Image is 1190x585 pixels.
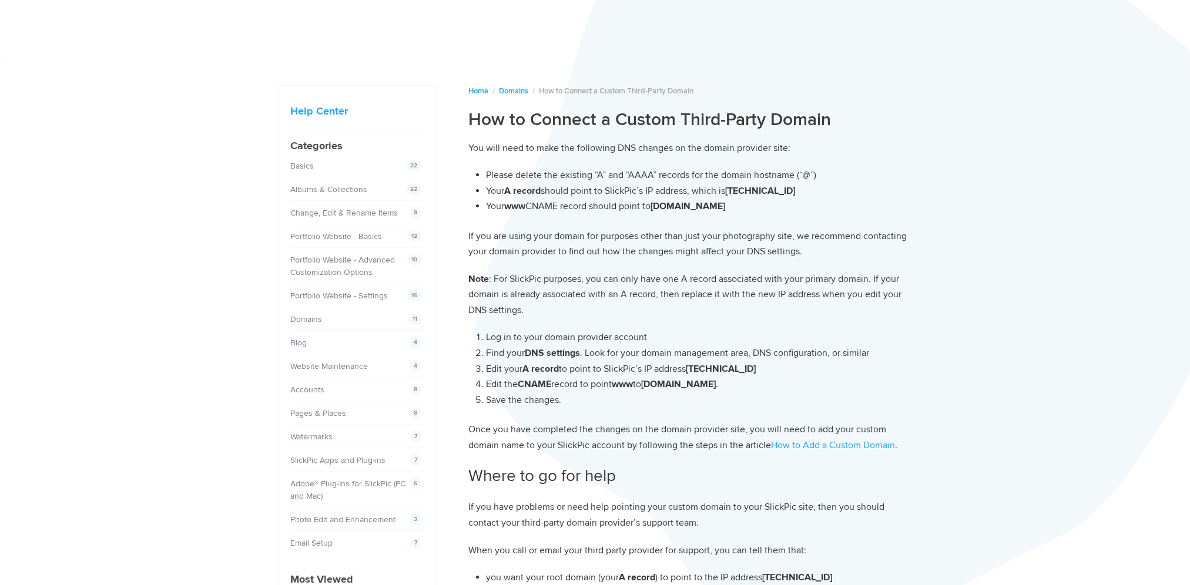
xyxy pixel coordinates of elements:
span: 10 [407,254,421,265]
strong: [TECHNICAL_ID] [762,571,832,583]
strong: www [504,200,525,212]
a: Basics [290,161,314,171]
li: Edit your to point to SlickPic’s IP address [486,361,913,377]
a: Change, Edit & Rename Items [290,208,398,218]
strong: [DOMAIN_NAME] [641,378,716,390]
li: Log in to your domain provider account [486,330,913,345]
strong: www [612,378,633,390]
span: How to Connect a Custom Third-Party Domain [539,86,693,96]
a: SlickPic Apps and Plug-ins [290,455,386,465]
li: Save the changes. [486,392,913,408]
li: Please delete the existing “A” and “AAAA” records for the domain hostname (“@”) [486,167,913,183]
strong: Note [468,273,489,285]
p: When you call or email your third party provider for support, you can tell them that: [468,543,913,559]
a: Blog [290,338,307,348]
span: 8 [410,407,421,419]
span: 4 [410,360,421,372]
span: 3 [410,513,421,525]
span: 7 [410,431,421,442]
strong: DNS settings [525,347,580,359]
li: Edit the record to point to . [486,376,913,392]
a: Watermarks [290,432,333,442]
strong: record [513,185,541,197]
a: Domains [499,86,528,96]
span: 7 [410,454,421,466]
a: Help Center [290,105,348,117]
strong: CNAME [518,378,551,390]
p: Once you have completed the changes on the domain provider site, you will need to add your custom... [468,422,913,453]
strong: A record [619,571,655,583]
span: 11 [408,313,421,325]
a: Albums & Collections [290,184,367,194]
span: 22 [406,160,421,172]
span: / [492,86,495,96]
li: Find your . Look for your domain management area, DNS configuration, or similar [486,345,913,361]
span: 12 [407,230,421,242]
span: 22 [406,183,421,195]
a: Home [468,86,488,96]
strong: [TECHNICAL_ID] [686,363,756,375]
span: 8 [410,384,421,395]
h4: Categories [290,138,424,154]
a: Portfolio Website - Advanced Customization Options [290,255,395,277]
li: Your CNAME record should point to [486,199,913,214]
a: Photo Edit and Enhancement [290,515,395,525]
span: 4 [410,337,421,348]
h2: Where to go for help [468,465,913,487]
a: Domains [290,314,322,324]
span: 6 [410,478,421,489]
li: Your should point to SlickPic’s IP address, which is [486,183,913,199]
strong: [DOMAIN_NAME] [651,200,725,212]
a: Email Setup [290,538,333,548]
span: 9 [410,207,421,218]
p: If you are using your domain for purposes other than just your photography site, we recommend con... [468,228,913,260]
p: You will need to make the following DNS changes on the domain provider site: [468,140,913,156]
h1: How to Connect a Custom Third-Party Domain [468,109,913,131]
a: Accounts [290,385,324,395]
p: : For SlickPic purposes, you can only have one A record associated with your primary domain. If y... [468,271,913,318]
a: Pages & Places [290,408,346,418]
span: 7 [410,537,421,549]
strong: A record [522,363,559,375]
a: Website Maintenance [290,361,368,371]
a: Adobe® Plug-Ins for SlickPic (PC and Mac) [290,479,405,501]
strong: A [504,185,511,197]
strong: [TECHNICAL_ID] [725,185,795,197]
a: Portfolio Website - Settings [290,291,388,301]
span: 16 [407,290,421,301]
p: If you have problems or need help pointing your custom domain to your SlickPic site, then you sho... [468,499,913,530]
a: How to Add a Custom Domain [771,439,895,452]
a: Portfolio Website - Basics [290,231,382,241]
span: / [532,86,535,96]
